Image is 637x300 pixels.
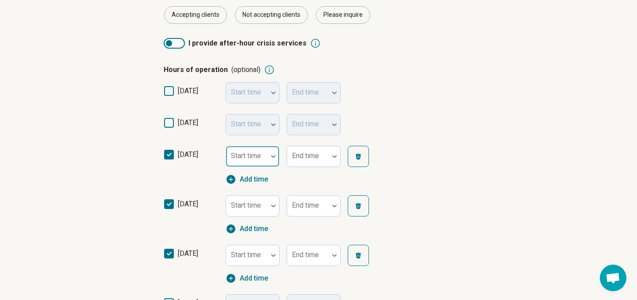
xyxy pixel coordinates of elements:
[600,265,626,291] div: Open chat
[226,224,268,234] button: Add time
[231,201,261,209] label: Start time
[231,152,261,160] label: Start time
[240,224,268,234] span: Add time
[178,150,198,159] span: [DATE]
[292,152,319,160] label: End time
[178,118,198,127] span: [DATE]
[164,6,227,24] div: Accepting clients
[231,65,261,75] span: (optional)
[188,38,307,49] span: I provide after-hour crisis services
[240,273,268,284] span: Add time
[235,6,308,24] div: Not accepting clients
[292,201,319,209] label: End time
[316,6,370,24] div: Please inquire
[178,87,198,95] span: [DATE]
[226,273,268,284] button: Add time
[292,251,319,259] label: End time
[240,174,268,185] span: Add time
[178,249,198,258] span: [DATE]
[164,65,261,75] p: Hours of operation
[231,251,261,259] label: Start time
[178,200,198,208] span: [DATE]
[226,174,268,185] button: Add time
